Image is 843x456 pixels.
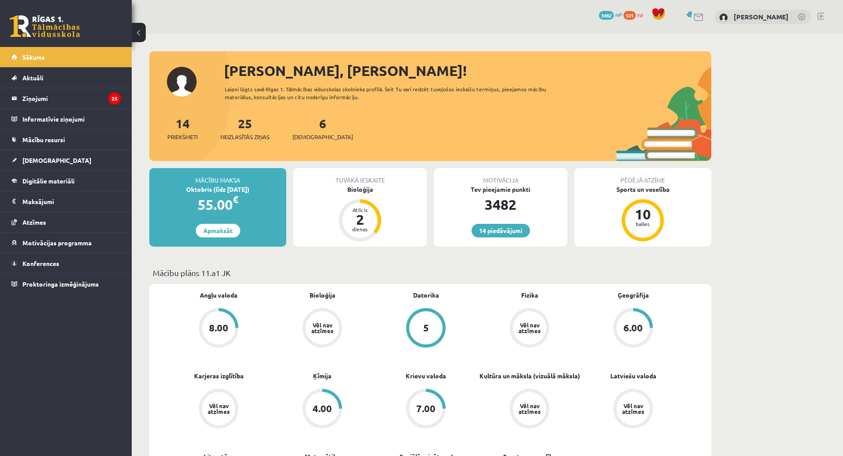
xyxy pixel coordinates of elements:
[630,221,656,226] div: balles
[22,74,43,82] span: Aktuāli
[630,207,656,221] div: 10
[347,207,373,212] div: Atlicis
[413,291,439,300] a: Datorika
[623,11,647,18] a: 501 xp
[22,136,65,144] span: Mācību resursi
[434,185,567,194] div: Tev pieejamie punkti
[599,11,622,18] a: 3482 mP
[478,389,581,430] a: Vēl nav atzīmes
[167,308,270,349] a: 8.00
[194,371,244,381] a: Karjeras izglītība
[11,109,121,129] a: Informatīvie ziņojumi
[293,185,427,243] a: Bioloģija Atlicis 2 dienas
[517,322,542,334] div: Vēl nav atzīmes
[574,185,711,243] a: Sports un veselība 10 balles
[615,11,622,18] span: mP
[11,191,121,212] a: Maksājumi
[11,253,121,273] a: Konferences
[521,291,538,300] a: Fizika
[374,389,478,430] a: 7.00
[581,308,685,349] a: 6.00
[22,239,92,247] span: Motivācijas programma
[224,60,711,81] div: [PERSON_NAME], [PERSON_NAME]!
[11,212,121,232] a: Atzīmes
[167,133,198,141] span: Priekšmeti
[479,371,580,381] a: Kultūra un māksla (vizuālā māksla)
[472,224,530,237] a: 14 piedāvājumi
[22,259,59,267] span: Konferences
[11,274,121,294] a: Proktoringa izmēģinājums
[167,115,198,141] a: 14Priekšmeti
[22,191,121,212] legend: Maksājumi
[22,177,75,185] span: Digitālie materiāli
[478,308,581,349] a: Vēl nav atzīmes
[233,193,238,206] span: €
[11,233,121,253] a: Motivācijas programma
[206,403,231,414] div: Vēl nav atzīmes
[623,323,643,333] div: 6.00
[220,133,270,141] span: Neizlasītās ziņas
[149,194,286,215] div: 55.00
[406,371,446,381] a: Krievu valoda
[270,389,374,430] a: 4.00
[618,291,649,300] a: Ģeogrāfija
[621,403,645,414] div: Vēl nav atzīmes
[434,168,567,185] div: Motivācija
[149,185,286,194] div: Oktobris (līdz [DATE])
[22,109,121,129] legend: Informatīvie ziņojumi
[225,85,562,101] div: Laipni lūgts savā Rīgas 1. Tālmācības vidusskolas skolnieka profilā. Šeit Tu vari redzēt tuvojošo...
[434,194,567,215] div: 3482
[719,13,728,22] img: Armanda Gūtmane
[270,308,374,349] a: Vēl nav atzīmes
[623,11,636,20] span: 501
[200,291,238,300] a: Angļu valoda
[574,168,711,185] div: Pēdējā atzīme
[10,15,80,37] a: Rīgas 1. Tālmācības vidusskola
[293,185,427,194] div: Bioloģija
[313,371,331,381] a: Ķīmija
[22,53,45,61] span: Sākums
[347,226,373,232] div: dienas
[734,12,789,21] a: [PERSON_NAME]
[11,88,121,108] a: Ziņojumi25
[22,280,99,288] span: Proktoringa izmēģinājums
[610,371,656,381] a: Latviešu valoda
[310,291,335,300] a: Bioloģija
[581,389,685,430] a: Vēl nav atzīmes
[517,403,542,414] div: Vēl nav atzīmes
[599,11,614,20] span: 3482
[108,93,121,104] i: 25
[347,212,373,226] div: 2
[416,404,436,413] div: 7.00
[11,129,121,150] a: Mācību resursi
[167,389,270,430] a: Vēl nav atzīmes
[11,150,121,170] a: [DEMOGRAPHIC_DATA]
[22,156,91,164] span: [DEMOGRAPHIC_DATA]
[313,404,332,413] div: 4.00
[220,115,270,141] a: 25Neizlasītās ziņas
[574,185,711,194] div: Sports un veselība
[196,224,240,237] a: Apmaksāt
[11,68,121,88] a: Aktuāli
[423,323,429,333] div: 5
[374,308,478,349] a: 5
[209,323,228,333] div: 8.00
[11,47,121,67] a: Sākums
[153,267,708,279] p: Mācību plāns 11.a1 JK
[292,133,353,141] span: [DEMOGRAPHIC_DATA]
[310,322,335,334] div: Vēl nav atzīmes
[292,115,353,141] a: 6[DEMOGRAPHIC_DATA]
[11,171,121,191] a: Digitālie materiāli
[149,168,286,185] div: Mācību maksa
[22,88,121,108] legend: Ziņojumi
[293,168,427,185] div: Tuvākā ieskaite
[22,218,46,226] span: Atzīmes
[637,11,643,18] span: xp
